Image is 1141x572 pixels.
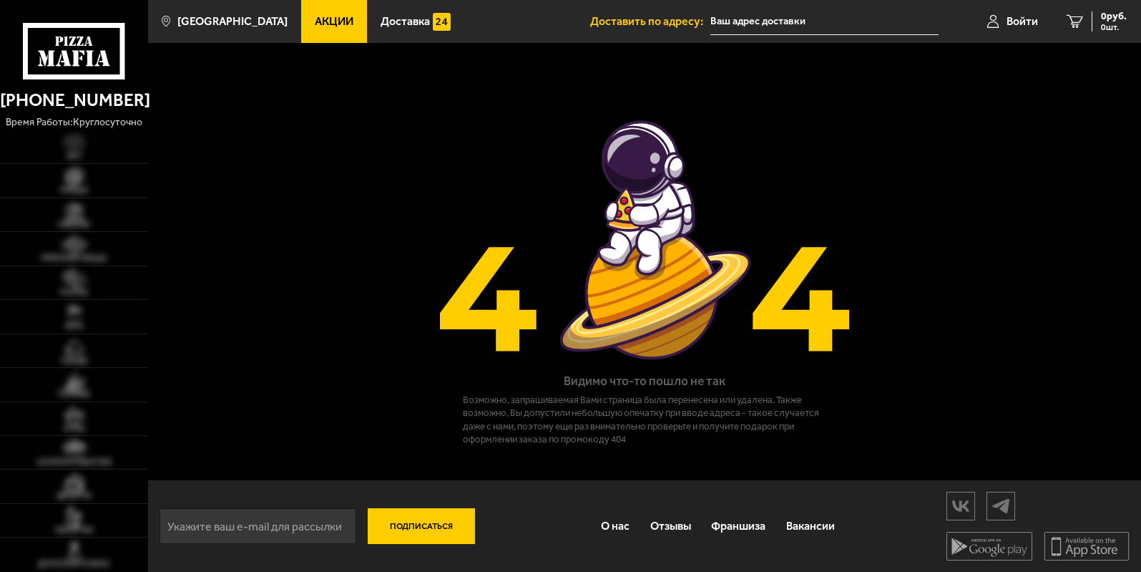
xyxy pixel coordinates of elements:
span: [GEOGRAPHIC_DATA] [177,16,288,27]
span: Комендантский проспект, 13к1 [710,9,939,35]
img: vk [947,493,974,518]
a: Франшиза [701,507,776,546]
span: 0 руб. [1101,11,1127,21]
a: Отзывы [640,507,701,546]
a: Вакансии [776,507,846,546]
img: Страница не найдена [436,112,853,368]
span: Войти [1007,16,1038,27]
input: Укажите ваш e-mail для рассылки [160,508,356,544]
span: Акции [315,16,353,27]
img: 15daf4d41897b9f0e9f617042186c801.svg [433,13,451,31]
p: Возможно, запрашиваемая Вами страница была перенесена или удалена. Также возможно, Вы допустили н... [463,394,826,447]
a: О нас [591,507,640,546]
img: tg [987,493,1014,518]
span: Доставить по адресу: [590,16,710,27]
span: 0 шт. [1101,23,1127,31]
span: Доставка [381,16,430,27]
h1: Видимо что-то пошло не так [564,372,725,389]
input: Ваш адрес доставки [710,9,939,35]
button: Подписаться [368,508,475,544]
